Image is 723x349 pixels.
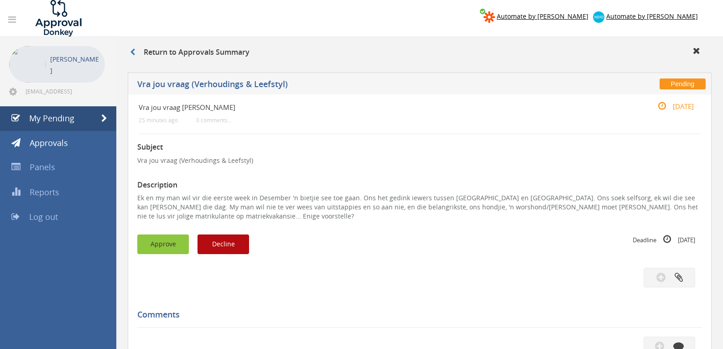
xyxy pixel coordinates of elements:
button: Approve [137,234,189,254]
span: Automate by [PERSON_NAME] [606,12,698,21]
span: Pending [660,78,706,89]
span: My Pending [29,113,74,124]
img: xero-logo.png [593,11,604,23]
h5: Comments [137,310,695,319]
button: Decline [198,234,249,254]
span: [EMAIL_ADDRESS][DOMAIN_NAME] [26,88,103,95]
small: Deadline [DATE] [633,234,695,245]
span: Panels [30,161,55,172]
p: [PERSON_NAME] [50,53,100,76]
span: Automate by [PERSON_NAME] [497,12,588,21]
img: zapier-logomark.png [484,11,495,23]
small: 25 minutes ago [139,117,178,124]
span: Reports [30,187,59,198]
small: 0 comments... [196,117,232,124]
h3: Subject [137,143,702,151]
p: Ek en my man wil vir die eerste week in Desember 'n bietjie see toe gaan. Ons het gedink iewers t... [137,193,702,221]
h3: Description [137,181,702,189]
h4: Vra jou vraag [PERSON_NAME] [139,104,607,111]
h5: Vra jou vraag (Verhoudings & Leefstyl) [137,80,534,91]
h3: Return to Approvals Summary [130,48,250,57]
span: Approvals [30,137,68,148]
p: Vra jou vraag (Verhoudings & Leefstyl) [137,156,702,165]
small: [DATE] [648,101,694,111]
span: Log out [29,211,58,222]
